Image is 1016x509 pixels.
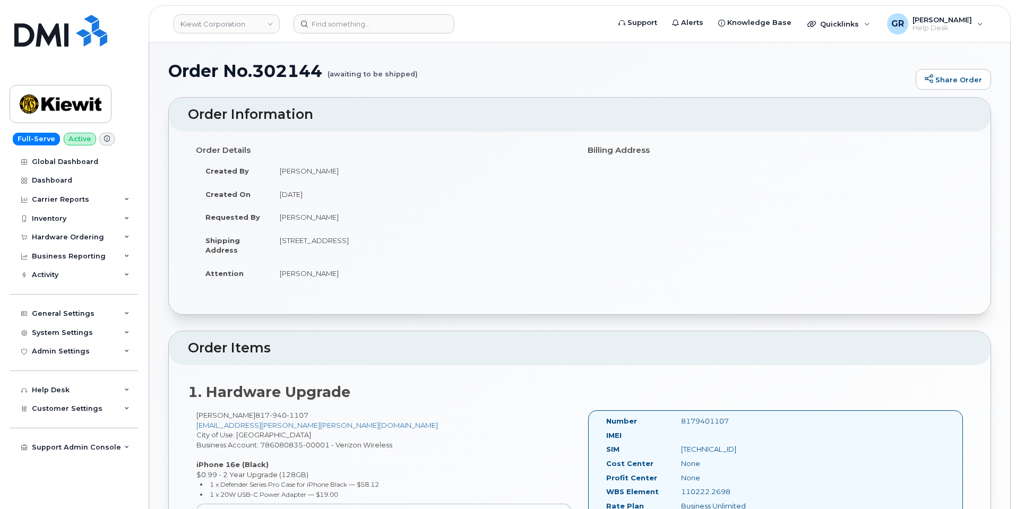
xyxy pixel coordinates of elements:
small: (awaiting to be shipped) [328,62,418,78]
a: [EMAIL_ADDRESS][PERSON_NAME][PERSON_NAME][DOMAIN_NAME] [196,421,438,429]
h1: Order No.302144 [168,62,910,80]
strong: Attention [205,269,244,278]
td: [PERSON_NAME] [270,262,572,285]
small: 1 x Defender Series Pro Case for iPhone Black — $58.12 [210,480,379,488]
strong: 1. Hardware Upgrade [188,383,350,401]
div: [TECHNICAL_ID] [673,444,778,454]
strong: Created By [205,167,249,175]
td: [DATE] [270,183,572,206]
span: 940 [270,411,287,419]
label: Profit Center [606,473,657,483]
span: 1107 [287,411,308,419]
td: [PERSON_NAME] [270,159,572,183]
div: None [673,473,778,483]
label: Cost Center [606,459,653,469]
h2: Order Items [188,341,971,356]
strong: Requested By [205,213,260,221]
small: 1 x 20W USB-C Power Adapter — $19.00 [210,490,338,498]
td: [PERSON_NAME] [270,205,572,229]
span: 817 [255,411,308,419]
h4: Billing Address [588,146,963,155]
div: 8179401107 [673,416,778,426]
td: [STREET_ADDRESS] [270,229,572,262]
label: SIM [606,444,619,454]
div: None [673,459,778,469]
strong: Created On [205,190,251,199]
label: WBS Element [606,487,659,497]
h4: Order Details [196,146,572,155]
label: Number [606,416,637,426]
div: 110222.2698 [673,487,778,497]
label: IMEI [606,430,622,441]
h2: Order Information [188,107,971,122]
strong: Shipping Address [205,236,240,255]
strong: iPhone 16e (Black) [196,460,269,469]
a: Share Order [916,69,991,90]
